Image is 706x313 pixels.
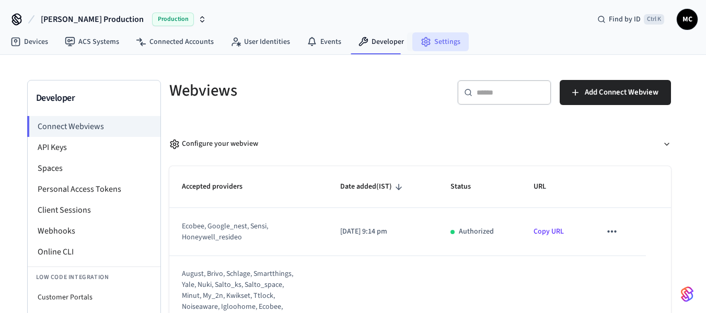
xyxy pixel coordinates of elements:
p: [DATE] 9:14 pm [340,226,425,237]
li: API Keys [28,137,160,158]
a: Developer [350,32,412,51]
span: Find by ID [609,14,641,25]
button: MC [677,9,698,30]
li: Online CLI [28,241,160,262]
span: Add Connect Webview [585,86,658,99]
span: MC [678,10,697,29]
a: ACS Systems [56,32,128,51]
div: ecobee, google_nest, sensi, honeywell_resideo [182,221,302,243]
li: Spaces [28,158,160,179]
a: Devices [2,32,56,51]
span: [PERSON_NAME] Production [41,13,144,26]
li: Client Sessions [28,200,160,221]
img: SeamLogoGradient.69752ec5.svg [681,286,693,303]
span: Accepted providers [182,179,256,195]
button: Configure your webview [169,130,671,158]
span: Production [152,13,194,26]
a: Connected Accounts [128,32,222,51]
h3: Developer [36,91,152,106]
a: User Identities [222,32,298,51]
span: URL [534,179,560,195]
h5: Webviews [169,80,414,101]
a: Settings [412,32,469,51]
li: Customer Portals [28,288,160,307]
li: Webhooks [28,221,160,241]
p: Authorized [459,226,494,237]
div: Find by IDCtrl K [589,10,673,29]
span: Ctrl K [644,14,664,25]
a: Copy URL [534,226,564,237]
div: Configure your webview [169,138,258,149]
span: Status [450,179,484,195]
button: Add Connect Webview [560,80,671,105]
li: Personal Access Tokens [28,179,160,200]
li: Low Code Integration [28,266,160,288]
span: Date added(IST) [340,179,406,195]
a: Events [298,32,350,51]
li: Connect Webviews [27,116,160,137]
